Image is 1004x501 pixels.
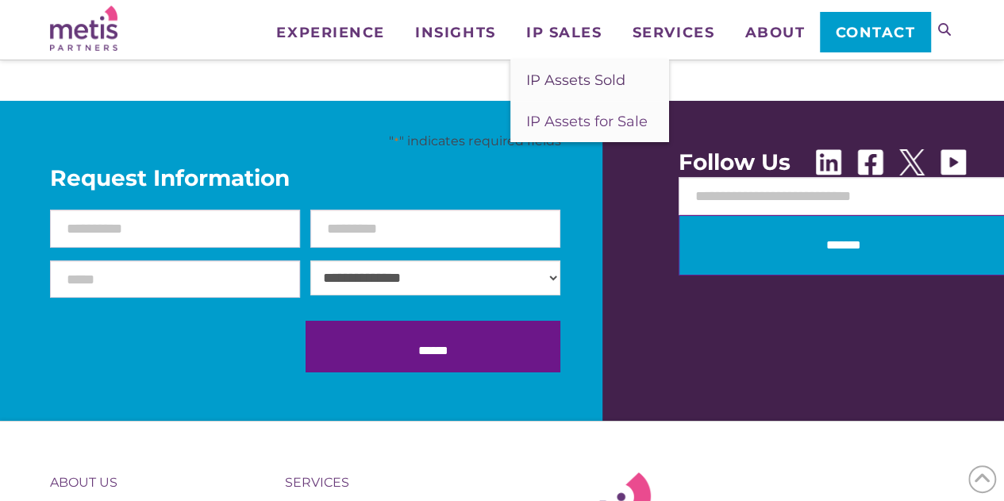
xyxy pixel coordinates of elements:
[285,472,483,493] h4: Services
[744,25,805,40] span: About
[816,149,841,175] img: Linkedin
[857,149,883,175] img: Facebook
[415,25,495,40] span: Insights
[50,6,117,51] img: Metis Partners
[526,113,648,130] span: IP Assets for Sale
[526,71,625,89] span: IP Assets Sold
[50,472,248,493] h4: About Us
[820,12,930,52] a: Contact
[510,101,669,142] a: IP Assets for Sale
[526,25,602,40] span: IP Sales
[633,25,714,40] span: Services
[510,60,669,101] a: IP Assets Sold
[968,465,996,493] span: Back to Top
[679,151,791,173] span: Follow Us
[941,149,966,175] img: Youtube
[899,149,925,175] img: X
[50,310,291,372] iframe: reCAPTCHA
[50,167,560,189] span: Request Information
[50,133,560,150] p: " " indicates required fields
[836,25,916,40] span: Contact
[276,25,384,40] span: Experience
